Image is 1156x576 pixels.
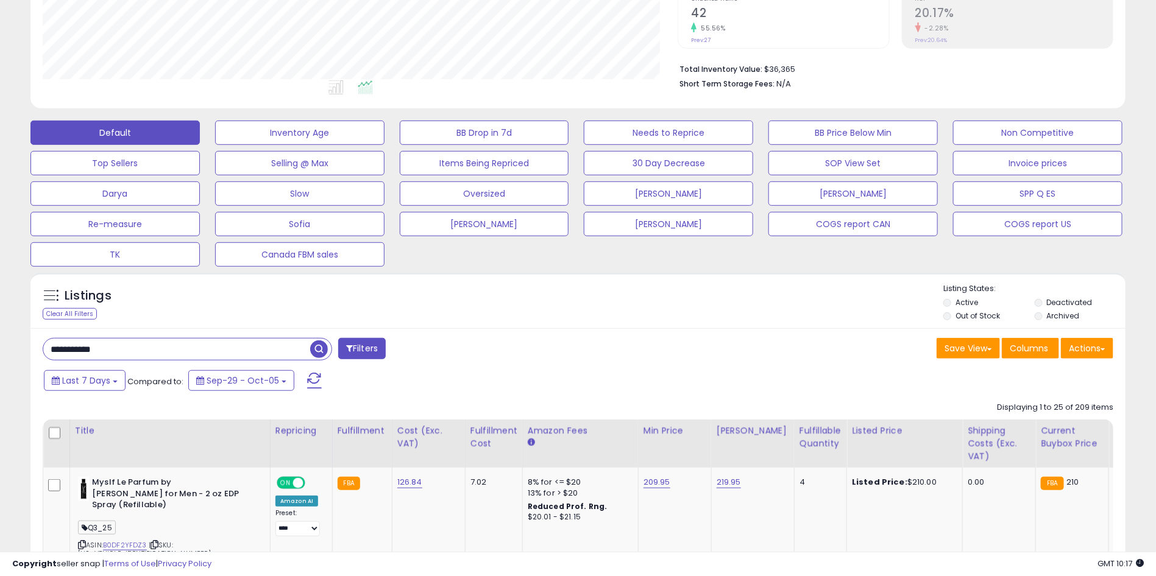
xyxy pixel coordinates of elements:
div: Listed Price [852,424,957,437]
button: Canada FBM sales [215,242,385,267]
button: [PERSON_NAME] [768,181,938,206]
button: Items Being Repriced [400,151,569,175]
div: $20.01 - $21.15 [528,512,629,522]
span: Columns [1010,342,1048,354]
h2: 20.17% [915,6,1113,23]
button: Save View [937,338,1000,359]
small: FBA [338,477,360,490]
button: COGS report US [953,212,1122,236]
button: Invoice prices [953,151,1122,175]
button: Re-measure [30,212,200,236]
div: Amazon AI [275,496,318,507]
a: 219.95 [717,476,741,488]
button: SPP Q ES [953,181,1122,206]
img: 21emeAzIh0L._SL40_.jpg [78,477,89,501]
h5: Listings [65,287,112,304]
button: Sep-29 - Oct-05 [188,370,294,391]
div: $210.00 [852,477,953,488]
label: Deactivated [1047,297,1093,307]
div: Title [75,424,265,437]
a: 126.84 [397,476,422,488]
div: Cost (Exc. VAT) [397,424,460,450]
label: Out of Stock [956,311,1001,321]
div: 13% for > $20 [528,488,629,499]
button: Columns [1002,338,1059,359]
button: COGS report CAN [768,212,938,236]
b: Short Term Storage Fees: [679,79,775,89]
div: Shipping Costs (Exc. VAT) [968,424,1030,463]
div: 7.02 [470,477,513,488]
span: ON [278,478,293,488]
b: Myslf Le Parfum by [PERSON_NAME] for Men - 2 oz EDP Spray (Refillable) [92,477,240,514]
button: Needs to Reprice [584,121,753,145]
div: Displaying 1 to 25 of 209 items [997,402,1113,413]
label: Active [956,297,979,307]
strong: Copyright [12,558,57,569]
button: Non Competitive [953,121,1122,145]
span: N/A [776,78,791,90]
button: [PERSON_NAME] [584,212,753,236]
div: Current Buybox Price [1041,424,1104,450]
div: Amazon Fees [528,424,633,437]
span: Compared to: [127,376,183,387]
button: BB Drop in 7d [400,121,569,145]
button: Default [30,121,200,145]
p: Listing States: [943,283,1126,295]
div: 4 [800,477,837,488]
b: Reduced Prof. Rng. [528,501,608,511]
b: Listed Price: [852,476,907,488]
span: Q3_25 [78,521,116,535]
button: 30 Day Decrease [584,151,753,175]
a: Privacy Policy [158,558,211,569]
div: 0.00 [968,477,1026,488]
small: Prev: 20.64% [915,37,948,44]
div: [PERSON_NAME] [717,424,789,437]
span: 2025-10-13 10:17 GMT [1097,558,1144,569]
span: Sep-29 - Oct-05 [207,374,279,387]
button: Darya [30,181,200,206]
div: Min Price [644,424,706,437]
button: Selling @ Max [215,151,385,175]
div: 8% for <= $20 [528,477,629,488]
button: Oversized [400,181,569,206]
small: Amazon Fees. [528,437,535,448]
button: Sofia [215,212,385,236]
button: Actions [1061,338,1113,359]
button: TK [30,242,200,267]
div: Repricing [275,424,327,437]
div: Preset: [275,509,323,536]
span: | SKU: [US_VEHICLE_IDENTIFICATION_NUMBER] [78,540,211,558]
button: Last 7 Days [44,370,126,391]
li: $36,365 [679,61,1104,76]
div: Fulfillment [338,424,387,437]
button: [PERSON_NAME] [584,181,753,206]
span: OFF [303,478,323,488]
button: SOP View Set [768,151,938,175]
span: Last 7 Days [62,374,110,387]
label: Archived [1047,311,1080,321]
div: Clear All Filters [43,308,97,320]
button: [PERSON_NAME] [400,212,569,236]
small: 55.56% [697,24,725,33]
button: Inventory Age [215,121,385,145]
b: Total Inventory Value: [679,64,762,74]
a: Terms of Use [104,558,156,569]
div: Fulfillment Cost [470,424,517,450]
button: Top Sellers [30,151,200,175]
div: seller snap | | [12,558,211,570]
small: FBA [1041,477,1063,490]
span: 210 [1067,476,1079,488]
div: Fulfillable Quantity [800,424,842,450]
a: 209.95 [644,476,670,488]
h2: 42 [691,6,888,23]
button: Filters [338,338,386,359]
button: BB Price Below Min [768,121,938,145]
small: Prev: 27 [691,37,711,44]
button: Slow [215,181,385,206]
small: -2.28% [921,24,949,33]
a: B0DF2YFDZ3 [103,540,147,550]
